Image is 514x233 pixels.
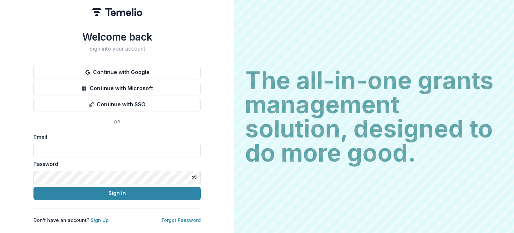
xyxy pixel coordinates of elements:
[33,98,201,111] button: Continue with SSO
[33,160,197,168] label: Password
[33,133,197,141] label: Email
[33,46,201,52] h2: Sign into your account
[91,217,109,223] a: Sign Up
[33,66,201,79] button: Continue with Google
[33,82,201,95] button: Continue with Microsoft
[92,8,142,16] img: Temelio
[189,172,199,183] button: Toggle password visibility
[33,31,201,43] h1: Welcome back
[33,217,109,224] p: Don't have an account?
[162,217,201,223] a: Forgot Password
[33,187,201,200] button: Sign In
